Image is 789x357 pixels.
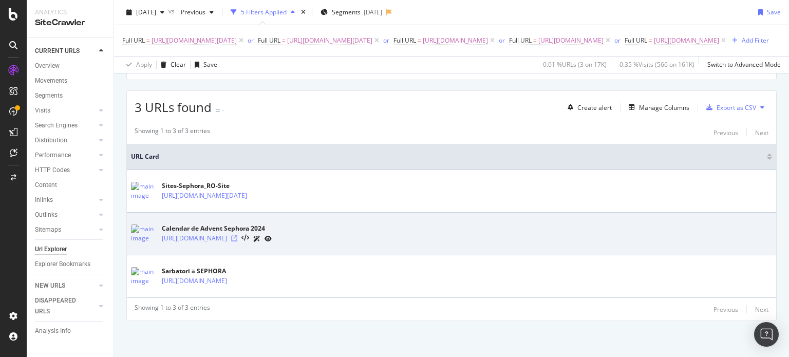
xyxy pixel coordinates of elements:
div: Apply [136,60,152,69]
a: URL Inspection [265,233,272,244]
a: Distribution [35,135,96,146]
span: = [146,36,150,45]
div: Content [35,180,57,191]
span: Full URL [122,36,145,45]
a: Overview [35,61,106,71]
img: main image [131,182,157,200]
div: DISAPPEARED URLS [35,295,87,317]
button: [DATE] [122,4,168,21]
span: = [533,36,537,45]
div: Showing 1 to 3 of 3 entries [135,126,210,139]
div: Next [755,305,768,314]
div: or [383,36,389,45]
span: [URL][DOMAIN_NAME][DATE] [152,33,237,48]
div: Add Filter [742,36,769,45]
div: Save [203,60,217,69]
button: Add Filter [728,34,769,47]
a: [URL][DOMAIN_NAME] [162,233,227,243]
button: Export as CSV [702,99,756,116]
a: HTTP Codes [35,165,96,176]
a: Movements [35,76,106,86]
div: Switch to Advanced Mode [707,60,781,69]
button: Switch to Advanced Mode [703,57,781,73]
button: View HTML Source [241,235,249,242]
span: Full URL [393,36,416,45]
div: Overview [35,61,60,71]
button: Manage Columns [625,101,689,114]
a: Analysis Info [35,326,106,336]
div: - [222,106,224,115]
div: or [248,36,254,45]
div: times [299,7,308,17]
div: or [499,36,505,45]
div: NEW URLS [35,280,65,291]
button: 5 Filters Applied [227,4,299,21]
button: Previous [713,303,738,315]
a: AI Url Details [253,233,260,244]
div: 5 Filters Applied [241,8,287,16]
div: HTTP Codes [35,165,70,176]
button: or [248,35,254,45]
div: Performance [35,150,71,161]
span: Previous [177,8,205,16]
a: Explorer Bookmarks [35,259,106,270]
div: Outlinks [35,210,58,220]
div: Sites-Sephora_RO-Site [162,181,292,191]
div: Inlinks [35,195,53,205]
button: Segments[DATE] [316,4,386,21]
span: Full URL [258,36,280,45]
a: Url Explorer [35,244,106,255]
div: Manage Columns [639,103,689,112]
div: Calendar de Advent Sephora 2024 [162,224,272,233]
div: Visits [35,105,50,116]
div: Distribution [35,135,67,146]
a: Visits [35,105,96,116]
a: Outlinks [35,210,96,220]
div: Movements [35,76,67,86]
a: DISAPPEARED URLS [35,295,96,317]
img: main image [131,267,157,286]
span: Full URL [625,36,647,45]
span: Segments [332,8,361,16]
button: or [383,35,389,45]
span: [URL][DOMAIN_NAME] [423,33,488,48]
span: = [649,36,652,45]
span: 2025 Sep. 9th [136,8,156,16]
div: [DATE] [364,8,382,16]
img: Equal [216,109,220,112]
div: Save [767,8,781,16]
span: Full URL [509,36,532,45]
div: Previous [713,305,738,314]
button: Save [754,4,781,21]
div: Analysis Info [35,326,71,336]
button: Apply [122,57,152,73]
div: Url Explorer [35,244,67,255]
div: SiteCrawler [35,17,105,29]
span: 3 URLs found [135,99,212,116]
a: Inlinks [35,195,96,205]
a: Performance [35,150,96,161]
button: Previous [713,126,738,139]
div: CURRENT URLS [35,46,80,57]
span: = [418,36,421,45]
div: Segments [35,90,63,101]
a: CURRENT URLS [35,46,96,57]
span: = [282,36,286,45]
div: Export as CSV [717,103,756,112]
div: or [614,36,621,45]
button: or [499,35,505,45]
a: [URL][DOMAIN_NAME][DATE] [162,191,247,201]
span: vs [168,7,177,15]
div: Explorer Bookmarks [35,259,90,270]
button: Next [755,303,768,315]
a: Segments [35,90,106,101]
a: [URL][DOMAIN_NAME] [162,276,227,286]
div: 0.35 % Visits ( 566 on 161K ) [619,60,694,69]
button: or [614,35,621,45]
button: Save [191,57,217,73]
div: Search Engines [35,120,78,131]
button: Previous [177,4,218,21]
a: Sitemaps [35,224,96,235]
div: Sarbatori ≡ SEPHORA [162,267,272,276]
img: main image [131,224,157,243]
